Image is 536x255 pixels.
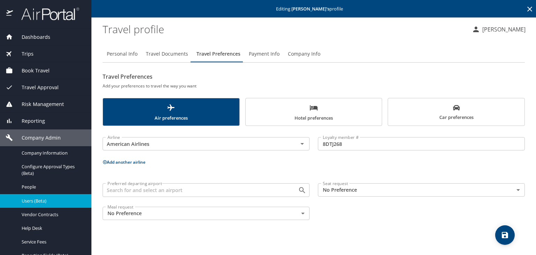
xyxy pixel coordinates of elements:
[250,104,378,122] span: Hotel preferences
[297,139,307,149] button: Open
[318,183,525,197] div: No Preference
[196,50,240,58] span: Travel Preferences
[6,7,14,21] img: icon-airportal.png
[22,163,83,177] span: Configure Approval Types (Beta)
[105,185,287,194] input: Search for and select an airport
[107,104,235,122] span: Air preferences
[22,198,83,204] span: Users (Beta)
[22,150,83,156] span: Company Information
[13,134,61,142] span: Company Admin
[13,67,50,75] span: Book Travel
[469,23,528,36] button: [PERSON_NAME]
[22,239,83,245] span: Service Fees
[22,184,83,190] span: People
[13,117,45,125] span: Reporting
[103,98,525,126] div: scrollable force tabs example
[480,25,526,34] p: [PERSON_NAME]
[103,207,310,220] div: No Preference
[94,7,534,11] p: Editing profile
[107,50,137,58] span: Personal Info
[103,82,525,90] h6: Add your preferences to travel the way you want
[103,45,525,62] div: Profile
[297,185,307,195] button: Open
[495,225,515,245] button: save
[392,104,520,121] span: Car preferences
[288,50,320,58] span: Company Info
[13,33,50,41] span: Dashboards
[103,159,146,165] button: Add another airline
[103,18,466,40] h1: Travel profile
[291,6,329,12] strong: [PERSON_NAME] 's
[103,71,525,82] h2: Travel Preferences
[13,84,59,91] span: Travel Approval
[249,50,280,58] span: Payment Info
[22,211,83,218] span: Vendor Contracts
[13,100,64,108] span: Risk Management
[146,50,188,58] span: Travel Documents
[14,7,79,21] img: airportal-logo.png
[13,50,33,58] span: Trips
[105,139,287,148] input: Select an Airline
[22,225,83,232] span: Help Desk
